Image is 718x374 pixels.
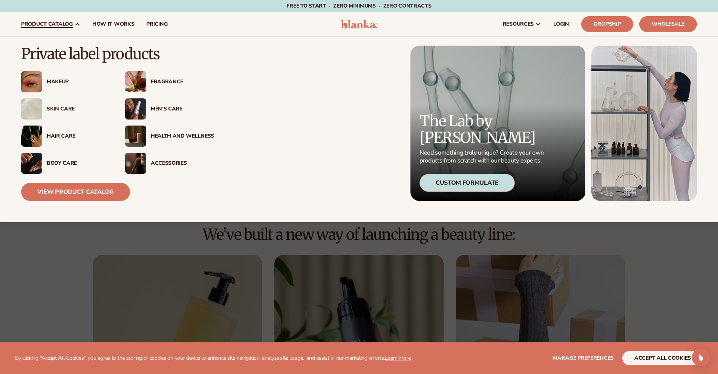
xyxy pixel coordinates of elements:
a: View Product Catalog [21,183,130,201]
div: Hair Care [47,133,110,139]
img: Female with glitter eye makeup. [21,71,42,92]
a: Female hair pulled back with clips. Hair Care [21,126,110,147]
a: Microscopic product formula. The Lab by [PERSON_NAME] Need something truly unique? Create your ow... [410,46,585,201]
button: Manage preferences [553,351,614,365]
a: Dropship [581,16,633,32]
span: Free to start · ZERO minimums · ZERO contracts [286,2,431,9]
a: Wholesale [639,16,697,32]
div: Men’s Care [151,106,214,112]
img: Female with makeup brush. [125,153,146,174]
div: Accessories [151,160,214,167]
a: Cream moisturizer swatch. Skin Care [21,98,110,120]
span: Manage preferences [553,354,614,362]
img: Male holding moisturizer bottle. [125,98,146,120]
div: Makeup [47,79,110,85]
p: The Lab by [PERSON_NAME] [419,113,546,146]
a: Male holding moisturizer bottle. Men’s Care [125,98,214,120]
a: Learn More [385,354,410,362]
span: resources [503,21,534,27]
a: Female with glitter eye makeup. Makeup [21,71,110,92]
span: LOGIN [553,21,569,27]
img: Cream moisturizer swatch. [21,98,42,120]
span: pricing [146,21,167,27]
img: Female hair pulled back with clips. [21,126,42,147]
a: Candles and incense on table. Health And Wellness [125,126,214,147]
img: logo [341,20,377,29]
a: product catalog [15,12,86,36]
div: Body Care [47,160,110,167]
p: By clicking "Accept All Cookies", you agree to the storing of cookies on your device to enhance s... [15,355,411,362]
img: Male hand applying moisturizer. [21,153,42,174]
p: Need something truly unique? Create your own products from scratch with our beauty experts. [419,149,546,165]
a: How It Works [86,12,141,36]
p: Private label products [21,46,214,62]
a: Female with makeup brush. Accessories [125,153,214,174]
div: Fragrance [151,79,214,85]
img: Candles and incense on table. [125,126,146,147]
div: Skin Care [47,106,110,112]
div: Health And Wellness [151,133,214,139]
img: Female in lab with equipment. [591,46,697,201]
img: Pink blooming flower. [125,71,146,92]
button: accept all cookies [622,351,703,365]
a: Male hand applying moisturizer. Body Care [21,153,110,174]
a: resources [497,12,547,36]
span: product catalog [21,21,73,27]
span: How It Works [92,21,135,27]
a: Pink blooming flower. Fragrance [125,71,214,92]
a: LOGIN [547,12,575,36]
div: Open Intercom Messenger [692,348,710,366]
div: Custom Formulate [419,174,515,192]
a: pricing [140,12,173,36]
